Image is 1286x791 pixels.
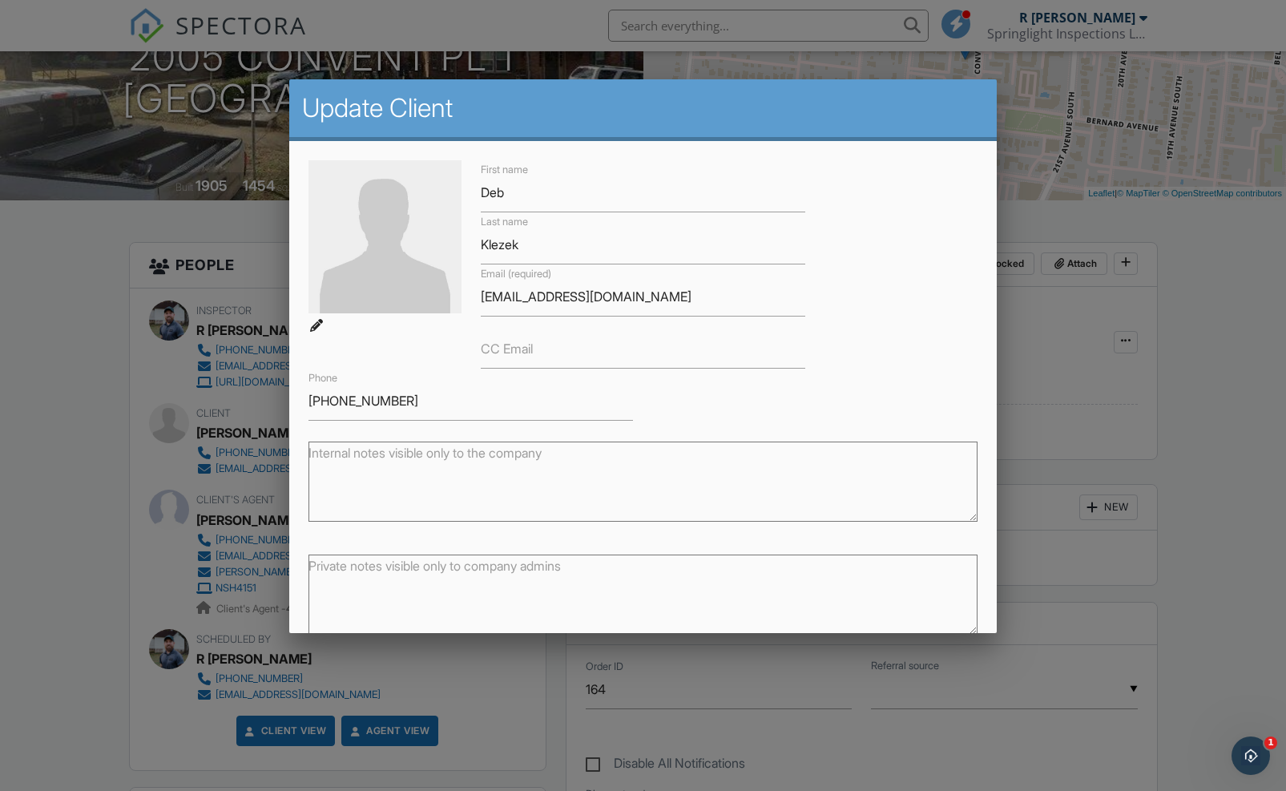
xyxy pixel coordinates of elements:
label: Private notes visible only to company admins [308,557,561,575]
label: CC Email [481,339,533,357]
label: Internal notes visible only to the company [308,443,542,461]
iframe: Intercom live chat [1232,737,1270,775]
img: default-user-f0147aede5fd5fa78ca7ade42f37bd4542148d508eef1c3d3ea960f66861d68b.jpg [308,160,462,313]
label: Phone [308,371,337,385]
span: 1 [1264,737,1277,749]
h2: Update Client [302,92,984,124]
label: Email (required) [481,267,551,281]
label: Last name [481,215,528,229]
label: First name [481,163,528,177]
